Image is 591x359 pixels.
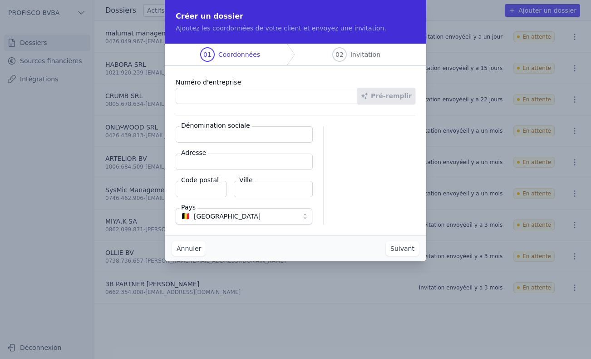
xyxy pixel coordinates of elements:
label: Adresse [179,148,208,157]
button: Annuler [172,241,206,256]
button: Pré-remplir [357,88,415,104]
span: 🇧🇪 [181,214,190,219]
label: Dénomination sociale [179,121,252,130]
span: Invitation [350,50,380,59]
span: [GEOGRAPHIC_DATA] [194,211,261,222]
label: Numéro d'entreprise [176,77,415,88]
button: 🇧🇪 [GEOGRAPHIC_DATA] [176,208,312,224]
label: Ville [237,175,255,184]
nav: Progress [165,44,426,66]
span: 01 [203,50,212,59]
span: 02 [335,50,344,59]
label: Pays [179,203,197,212]
span: Coordonnées [218,50,260,59]
p: Ajoutez les coordonnées de votre client et envoyez une invitation. [176,24,415,33]
button: Suivant [386,241,419,256]
label: Code postal [179,175,221,184]
h2: Créer un dossier [176,11,415,22]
